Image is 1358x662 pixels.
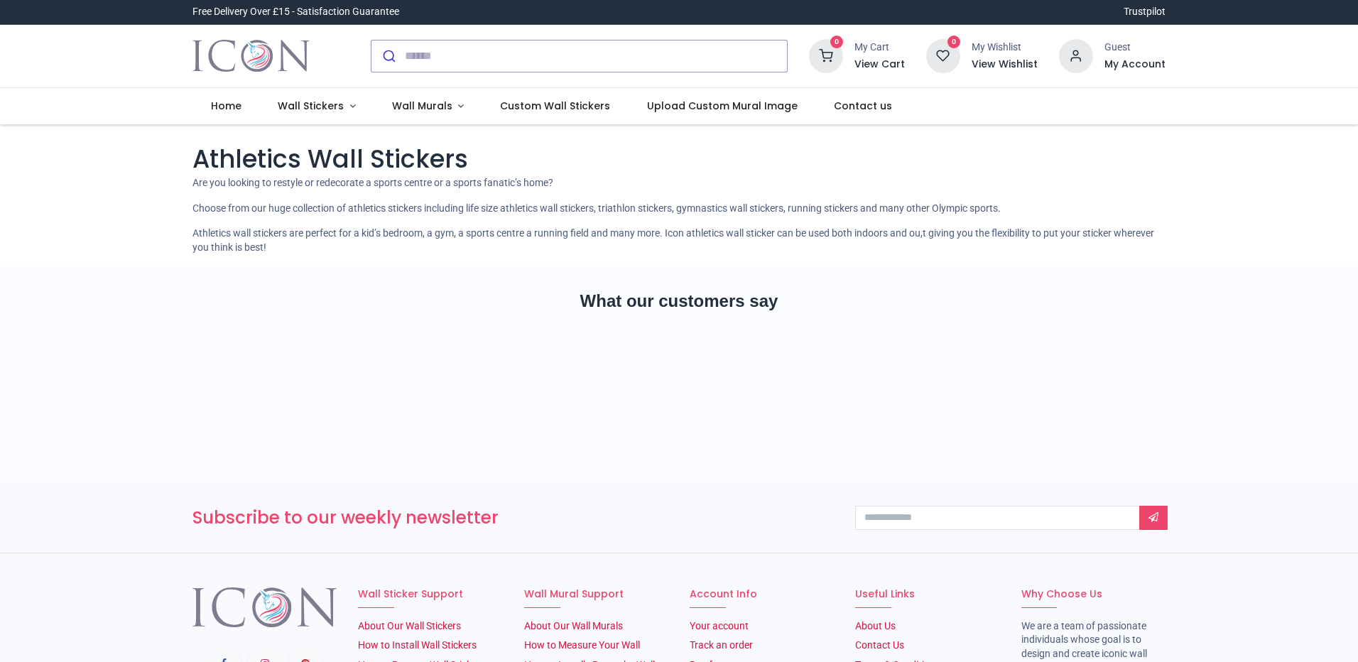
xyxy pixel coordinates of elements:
span: Upload Custom Mural Image [647,99,798,113]
a: Track an order [690,639,753,651]
div: My Cart [854,40,905,55]
a: Wall Stickers [259,88,374,125]
a: About Us​ [855,620,896,631]
span: Home [211,99,241,113]
a: 0 [926,49,960,60]
div: Guest [1104,40,1166,55]
h6: Wall Mural Support [524,587,668,602]
h3: Subscribe to our weekly newsletter [192,506,834,530]
a: How to Measure Your Wall [524,639,640,651]
sup: 0 [947,36,961,49]
h6: Account Info [690,587,834,602]
h1: Athletics Wall Stickers [192,141,1166,176]
iframe: Customer reviews powered by Trustpilot [192,338,1166,438]
h6: Why Choose Us [1021,587,1166,602]
a: How to Install Wall Stickers [358,639,477,651]
div: Free Delivery Over £15 - Satisfaction Guarantee [192,5,399,19]
span: Wall Murals [392,99,452,113]
p: Are you looking to restyle or redecorate a sports centre or a sports fanatic’s home? [192,176,1166,190]
a: Wall Murals [374,88,482,125]
button: Submit [371,40,405,72]
div: My Wishlist [972,40,1038,55]
a: View Cart [854,58,905,72]
a: View Wishlist [972,58,1038,72]
a: About Our Wall Stickers [358,620,461,631]
a: About Our Wall Murals [524,620,623,631]
p: Choose from our huge collection of athletics stickers including life size athletics wall stickers... [192,202,1166,216]
a: Trustpilot [1124,5,1166,19]
h2: What our customers say [192,289,1166,313]
a: Contact Us [855,639,904,651]
p: Athletics wall stickers are perfect for a kid’s bedroom, a gym, a sports centre a running field a... [192,227,1166,254]
span: Wall Stickers [278,99,344,113]
sup: 0 [830,36,844,49]
h6: Wall Sticker Support [358,587,502,602]
a: My Account [1104,58,1166,72]
span: Custom Wall Stickers [500,99,610,113]
span: Contact us [834,99,892,113]
a: Your account [690,620,749,631]
a: 0 [809,49,843,60]
img: Icon Wall Stickers [192,36,310,76]
a: Logo of Icon Wall Stickers [192,36,310,76]
h6: Useful Links [855,587,999,602]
